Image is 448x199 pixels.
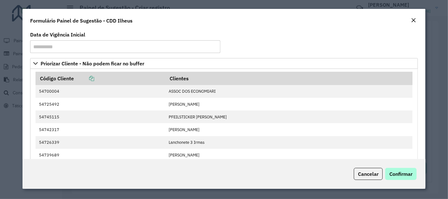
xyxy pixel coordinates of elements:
a: Copiar [74,75,94,82]
a: Priorizar Cliente - Não podem ficar no buffer [30,58,418,69]
th: Código Cliente [36,72,165,85]
button: Cancelar [354,168,383,180]
td: 54700004 [36,85,165,98]
th: Clientes [165,72,412,85]
td: 54725492 [36,98,165,110]
em: Fechar [411,18,416,23]
td: [PERSON_NAME] [165,123,412,136]
td: 54742317 [36,123,165,136]
td: 54726339 [36,136,165,149]
button: Confirmar [385,168,417,180]
td: Lanchonete 3 Irmas [165,136,412,149]
td: [PERSON_NAME] [165,149,412,162]
td: 54739689 [36,149,165,162]
label: Data de Vigência Inicial [30,31,85,38]
span: Priorizar Cliente - Não podem ficar no buffer [41,61,144,66]
span: Confirmar [389,171,412,177]
td: 54745115 [36,110,165,123]
td: PFEILSTICKER [PERSON_NAME] [165,110,412,123]
span: Cancelar [358,171,379,177]
button: Close [409,17,418,25]
h4: Formulário Painel de Sugestão - CDD Ilheus [30,17,133,24]
td: [PERSON_NAME] [165,98,412,110]
td: ASSOC DOS ECONOMIARI [165,85,412,98]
